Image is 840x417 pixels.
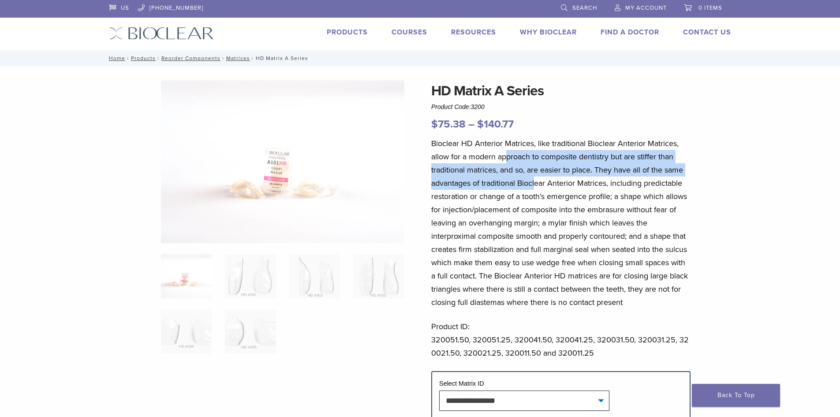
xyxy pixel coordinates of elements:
img: Bioclear [109,27,214,40]
a: Matrices [226,55,250,61]
a: Find A Doctor [601,28,659,37]
img: HD Matrix A Series - Image 3 [289,254,340,298]
a: Back To Top [692,384,780,407]
img: HD Matrix A Series - Image 4 [353,254,404,298]
a: Why Bioclear [520,28,577,37]
img: HD Matrix A Series - Image 2 [225,254,276,298]
span: My Account [625,4,667,11]
p: Product ID: 320051.50, 320051.25, 320041.50, 320041.25, 320031.50, 320031.25, 320021.50, 320021.2... [431,320,691,360]
img: HD Matrix A Series - Image 6 [225,310,276,354]
span: $ [431,118,438,131]
bdi: 140.77 [477,118,514,131]
bdi: 75.38 [431,118,466,131]
span: 0 items [698,4,722,11]
span: $ [477,118,484,131]
img: Anterior HD A Series Matrices [161,80,404,243]
span: – [468,118,474,131]
nav: HD Matrix A Series [103,50,738,66]
img: HD Matrix A Series - Image 5 [161,310,212,354]
span: / [156,56,161,60]
label: Select Matrix ID [439,380,484,387]
a: Courses [392,28,427,37]
a: Products [131,55,156,61]
a: Resources [451,28,496,37]
span: / [220,56,226,60]
a: Contact Us [683,28,731,37]
span: Product Code: [431,103,485,110]
h1: HD Matrix A Series [431,80,691,101]
a: Reorder Components [161,55,220,61]
p: Bioclear HD Anterior Matrices, like traditional Bioclear Anterior Matrices, allow for a modern ap... [431,137,691,309]
span: Search [572,4,597,11]
a: Products [327,28,368,37]
span: 3200 [471,103,485,110]
span: / [250,56,256,60]
span: / [125,56,131,60]
img: Anterior-HD-A-Series-Matrices-324x324.jpg [161,254,212,298]
a: Home [106,55,125,61]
